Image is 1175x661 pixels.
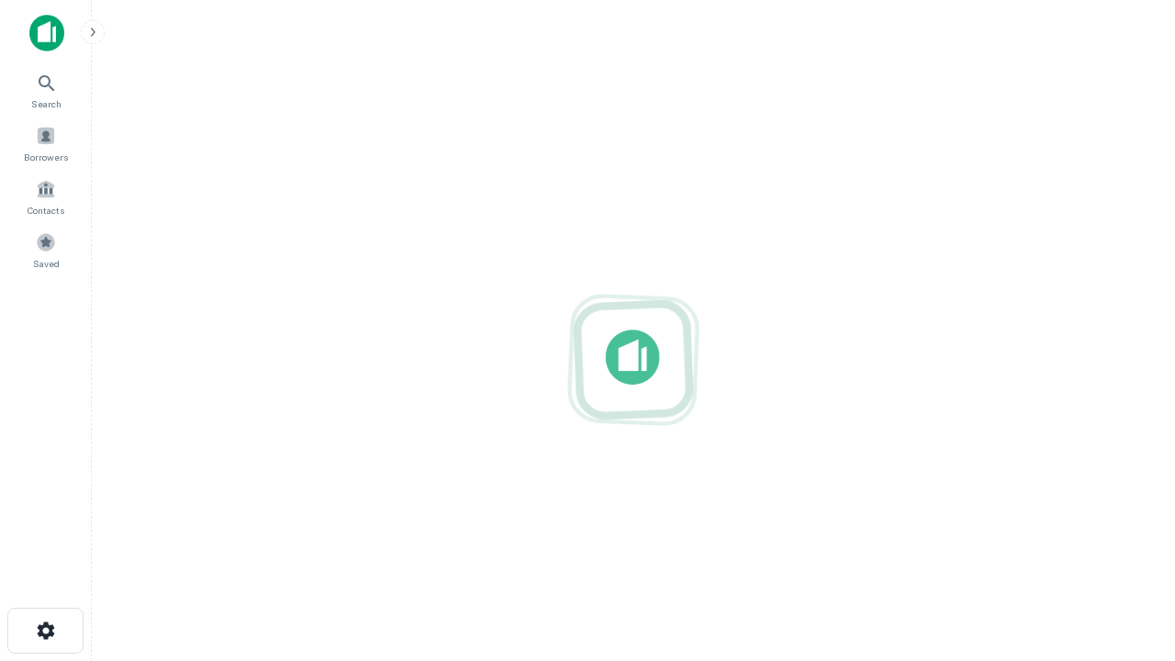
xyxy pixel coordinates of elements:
span: Search [31,96,62,111]
a: Borrowers [6,118,86,168]
a: Search [6,65,86,115]
iframe: Chat Widget [1083,455,1175,543]
a: Saved [6,225,86,274]
img: capitalize-icon.png [29,15,64,51]
a: Contacts [6,172,86,221]
span: Borrowers [24,150,68,164]
span: Contacts [28,203,64,218]
span: Saved [33,256,60,271]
